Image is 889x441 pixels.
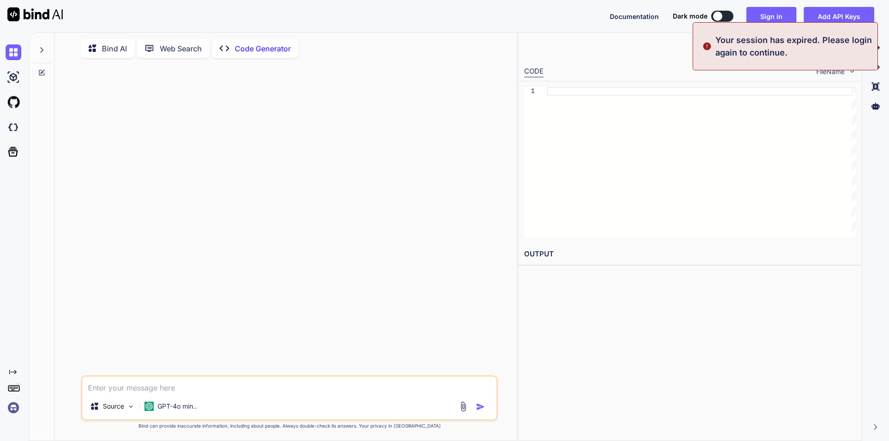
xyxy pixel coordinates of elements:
[235,43,291,54] p: Code Generator
[476,402,485,411] img: icon
[6,400,21,416] img: signin
[6,69,21,85] img: ai-studio
[804,7,874,25] button: Add API Keys
[6,44,21,60] img: chat
[702,34,712,59] img: alert
[519,243,862,265] h2: OUTPUT
[610,12,659,20] span: Documentation
[848,68,856,75] img: chevron down
[157,402,197,411] p: GPT-4o min..
[610,12,659,21] button: Documentation
[160,43,202,54] p: Web Search
[127,403,135,410] img: Pick Models
[144,402,154,411] img: GPT-4o mini
[524,87,535,96] div: 1
[715,34,872,59] p: Your session has expired. Please login again to continue.
[103,402,124,411] p: Source
[7,7,63,21] img: Bind AI
[746,7,796,25] button: Sign in
[6,94,21,110] img: githubLight
[6,119,21,135] img: darkCloudIdeIcon
[81,422,498,429] p: Bind can provide inaccurate information, including about people. Always double-check its answers....
[673,12,707,21] span: Dark mode
[102,43,127,54] p: Bind AI
[816,67,845,76] span: FileName
[524,66,544,77] div: CODE
[458,401,469,412] img: attachment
